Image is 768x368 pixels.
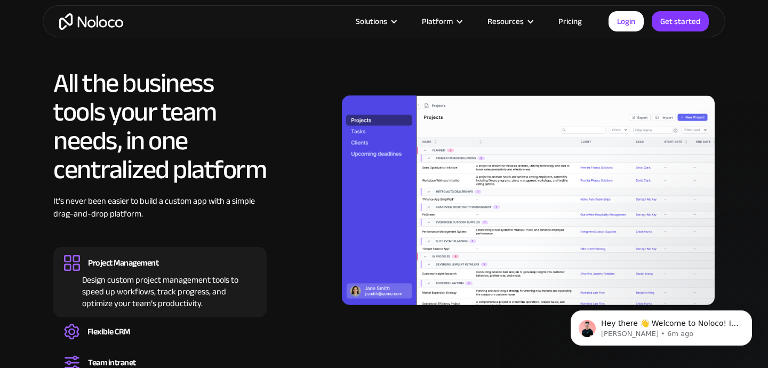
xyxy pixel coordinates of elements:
a: Get started [652,11,709,31]
div: Create a custom CRM that you can adapt to your business’s needs, centralize your workflows, and m... [64,340,256,343]
div: Design custom project management tools to speed up workflows, track progress, and optimize your t... [64,271,256,309]
iframe: Intercom notifications message [555,288,768,363]
a: home [59,13,123,30]
div: Platform [422,14,453,28]
div: Flexible CRM [87,326,130,338]
div: Resources [474,14,545,28]
div: It’s never been easier to build a custom app with a simple drag-and-drop platform. [53,195,267,236]
div: Platform [409,14,474,28]
div: Resources [487,14,524,28]
a: Login [609,11,644,31]
a: Pricing [545,14,595,28]
div: Project Management [88,257,158,269]
div: Solutions [356,14,387,28]
h2: All the business tools your team needs, in one centralized platform [53,69,267,184]
div: Solutions [342,14,409,28]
